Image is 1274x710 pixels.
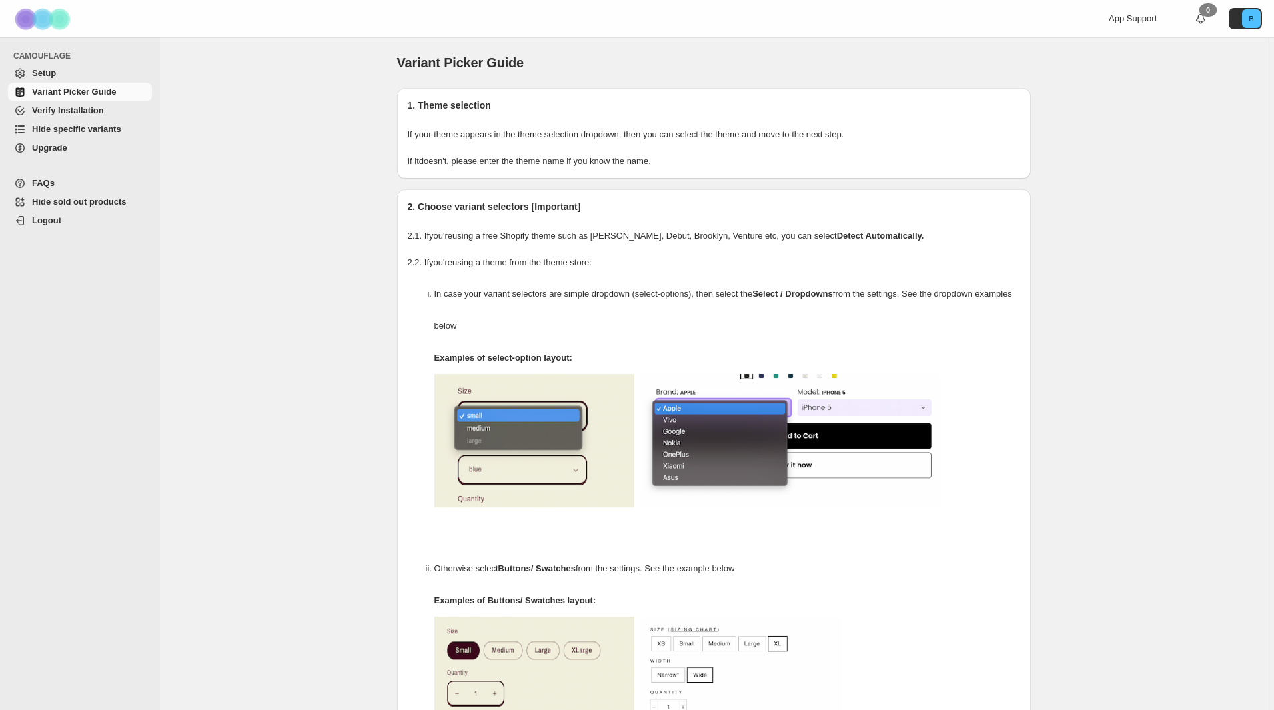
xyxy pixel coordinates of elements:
[752,289,833,299] strong: Select / Dropdowns
[408,99,1020,112] h2: 1. Theme selection
[1199,3,1217,17] div: 0
[8,120,152,139] a: Hide specific variants
[1194,12,1207,25] a: 0
[32,87,116,97] span: Variant Picker Guide
[408,128,1020,141] p: If your theme appears in the theme selection dropdown, then you can select the theme and move to ...
[434,553,1020,585] p: Otherwise select from the settings. See the example below
[32,105,104,115] span: Verify Installation
[408,229,1020,243] p: 2.1. If you're using a free Shopify theme such as [PERSON_NAME], Debut, Brooklyn, Venture etc, yo...
[13,51,153,61] span: CAMOUFLAGE
[408,256,1020,269] p: 2.2. If you're using a theme from the theme store:
[408,200,1020,213] h2: 2. Choose variant selectors [Important]
[1242,9,1261,28] span: Avatar with initials B
[32,143,67,153] span: Upgrade
[8,64,152,83] a: Setup
[434,353,572,363] strong: Examples of select-option layout:
[32,68,56,78] span: Setup
[11,1,77,37] img: Camouflage
[8,83,152,101] a: Variant Picker Guide
[434,278,1020,342] p: In case your variant selectors are simple dropdown (select-options), then select the from the set...
[8,174,152,193] a: FAQs
[434,595,596,605] strong: Examples of Buttons/ Swatches layout:
[32,197,127,207] span: Hide sold out products
[1249,15,1253,23] text: B
[8,139,152,157] a: Upgrade
[8,193,152,211] a: Hide sold out products
[32,124,121,134] span: Hide specific variants
[32,178,55,188] span: FAQs
[641,374,941,507] img: camouflage-select-options-2
[1229,8,1262,29] button: Avatar with initials B
[837,231,924,241] strong: Detect Automatically.
[498,563,576,573] strong: Buttons/ Swatches
[32,215,61,225] span: Logout
[408,155,1020,168] p: If it doesn't , please enter the theme name if you know the name.
[1109,13,1157,23] span: App Support
[397,55,524,70] span: Variant Picker Guide
[434,374,634,507] img: camouflage-select-options
[8,211,152,230] a: Logout
[8,101,152,120] a: Verify Installation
